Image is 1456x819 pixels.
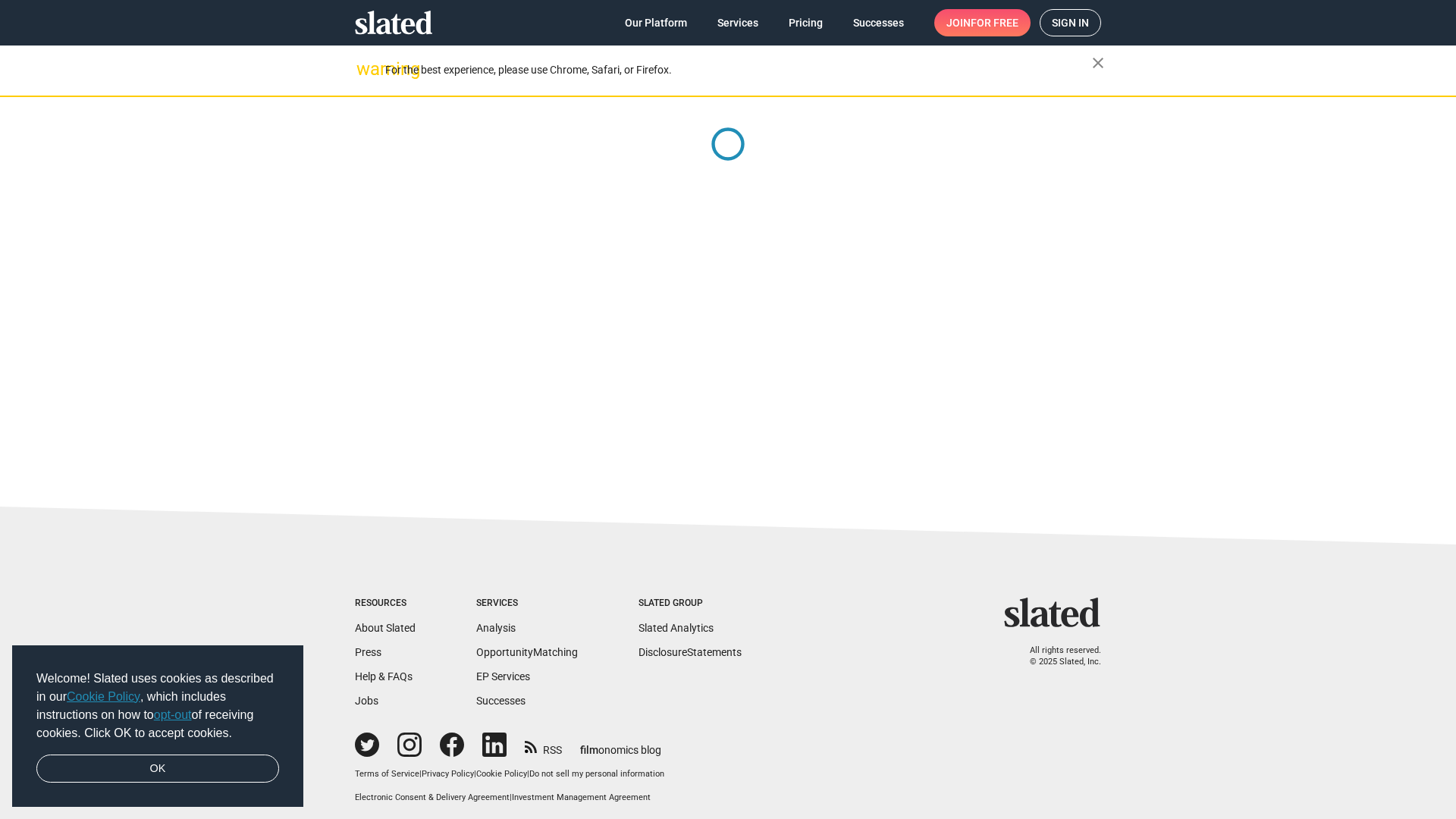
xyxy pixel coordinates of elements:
[613,9,699,36] a: Our Platform
[385,60,1092,80] div: For the best experience, please use Chrome, Safari, or Firefox.
[419,769,422,779] span: |
[705,9,770,36] a: Services
[476,598,578,610] div: Services
[1052,10,1089,36] span: Sign in
[422,769,474,779] a: Privacy Policy
[355,792,510,802] a: Electronic Consent & Delivery Agreement
[355,622,416,634] a: About Slated
[529,769,664,780] button: Do not sell my personal information
[639,646,742,658] a: DisclosureStatements
[67,690,140,703] a: Cookie Policy
[971,9,1018,36] span: for free
[36,670,279,742] span: Welcome! Slated uses cookies as described in our , which includes instructions on how to of recei...
[154,708,192,721] a: opt-out
[355,769,419,779] a: Terms of Service
[1014,645,1101,667] p: All rights reserved. © 2025 Slated, Inc.
[355,670,413,682] a: Help & FAQs
[476,769,527,779] a: Cookie Policy
[355,695,378,707] a: Jobs
[476,622,516,634] a: Analysis
[717,9,758,36] span: Services
[527,769,529,779] span: |
[510,792,512,802] span: |
[476,670,530,682] a: EP Services
[639,622,714,634] a: Slated Analytics
[580,744,598,756] span: film
[474,769,476,779] span: |
[12,645,303,808] div: cookieconsent
[476,695,526,707] a: Successes
[476,646,578,658] a: OpportunityMatching
[777,9,835,36] a: Pricing
[512,792,651,802] a: Investment Management Agreement
[841,9,916,36] a: Successes
[1089,54,1107,72] mat-icon: close
[934,9,1031,36] a: Joinfor free
[580,731,661,758] a: filmonomics blog
[1040,9,1101,36] a: Sign in
[356,60,375,78] mat-icon: warning
[853,9,904,36] span: Successes
[355,646,381,658] a: Press
[946,9,1018,36] span: Join
[36,755,279,783] a: dismiss cookie message
[639,598,742,610] div: Slated Group
[625,9,687,36] span: Our Platform
[525,734,562,758] a: RSS
[355,598,416,610] div: Resources
[789,9,823,36] span: Pricing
